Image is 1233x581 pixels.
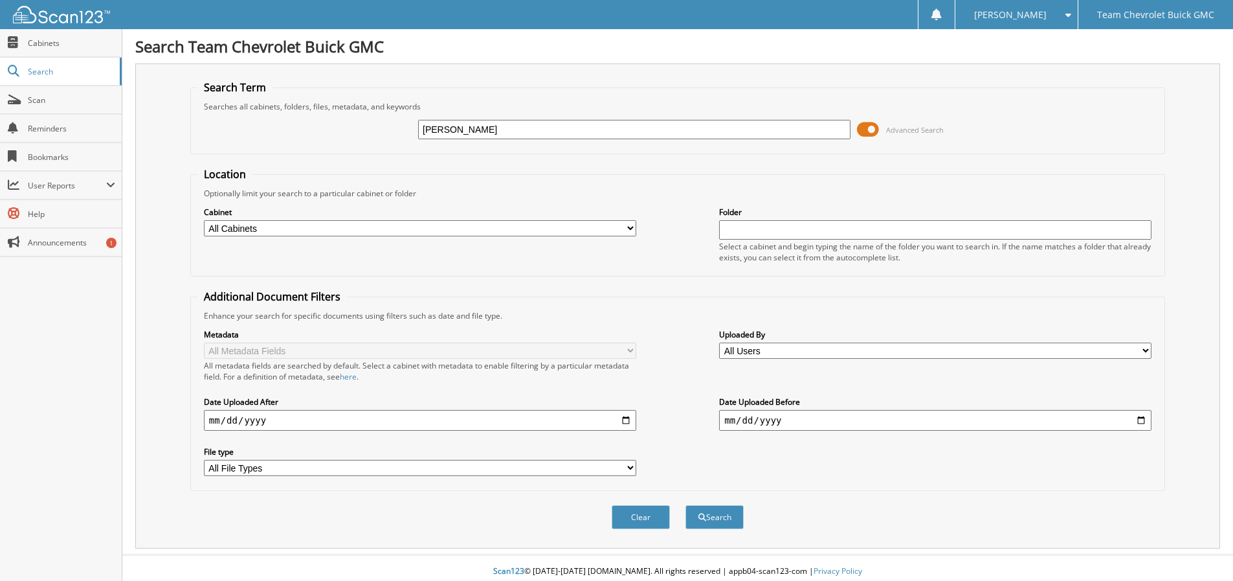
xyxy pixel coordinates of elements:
legend: Additional Document Filters [197,290,347,304]
label: Cabinet [204,207,636,218]
div: All metadata fields are searched by default. Select a cabinet with metadata to enable filtering b... [204,360,636,382]
span: Announcements [28,237,115,248]
span: [PERSON_NAME] [974,11,1047,19]
label: Date Uploaded After [204,396,636,407]
span: Scan123 [493,565,524,576]
legend: Search Term [197,80,272,95]
div: 1 [106,238,117,248]
span: User Reports [28,180,106,191]
a: here [340,371,357,382]
h1: Search Team Chevrolet Buick GMC [135,36,1220,57]
button: Search [685,505,744,529]
div: Enhance your search for specific documents using filters such as date and file type. [197,310,1158,321]
label: Date Uploaded Before [719,396,1151,407]
span: Help [28,209,115,220]
div: Optionally limit your search to a particular cabinet or folder [197,188,1158,199]
span: Bookmarks [28,152,115,163]
label: File type [204,446,636,457]
div: Select a cabinet and begin typing the name of the folder you want to search in. If the name match... [719,241,1151,263]
span: Search [28,66,113,77]
label: Folder [719,207,1151,218]
span: Advanced Search [886,125,944,135]
span: Reminders [28,123,115,134]
label: Metadata [204,329,636,340]
input: start [204,410,636,431]
div: Searches all cabinets, folders, files, metadata, and keywords [197,101,1158,112]
button: Clear [612,505,670,529]
span: Team Chevrolet Buick GMC [1097,11,1214,19]
img: scan123-logo-white.svg [13,6,110,23]
input: end [719,410,1151,431]
legend: Location [197,167,252,181]
label: Uploaded By [719,329,1151,340]
a: Privacy Policy [814,565,862,576]
span: Cabinets [28,38,115,49]
span: Scan [28,95,115,106]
